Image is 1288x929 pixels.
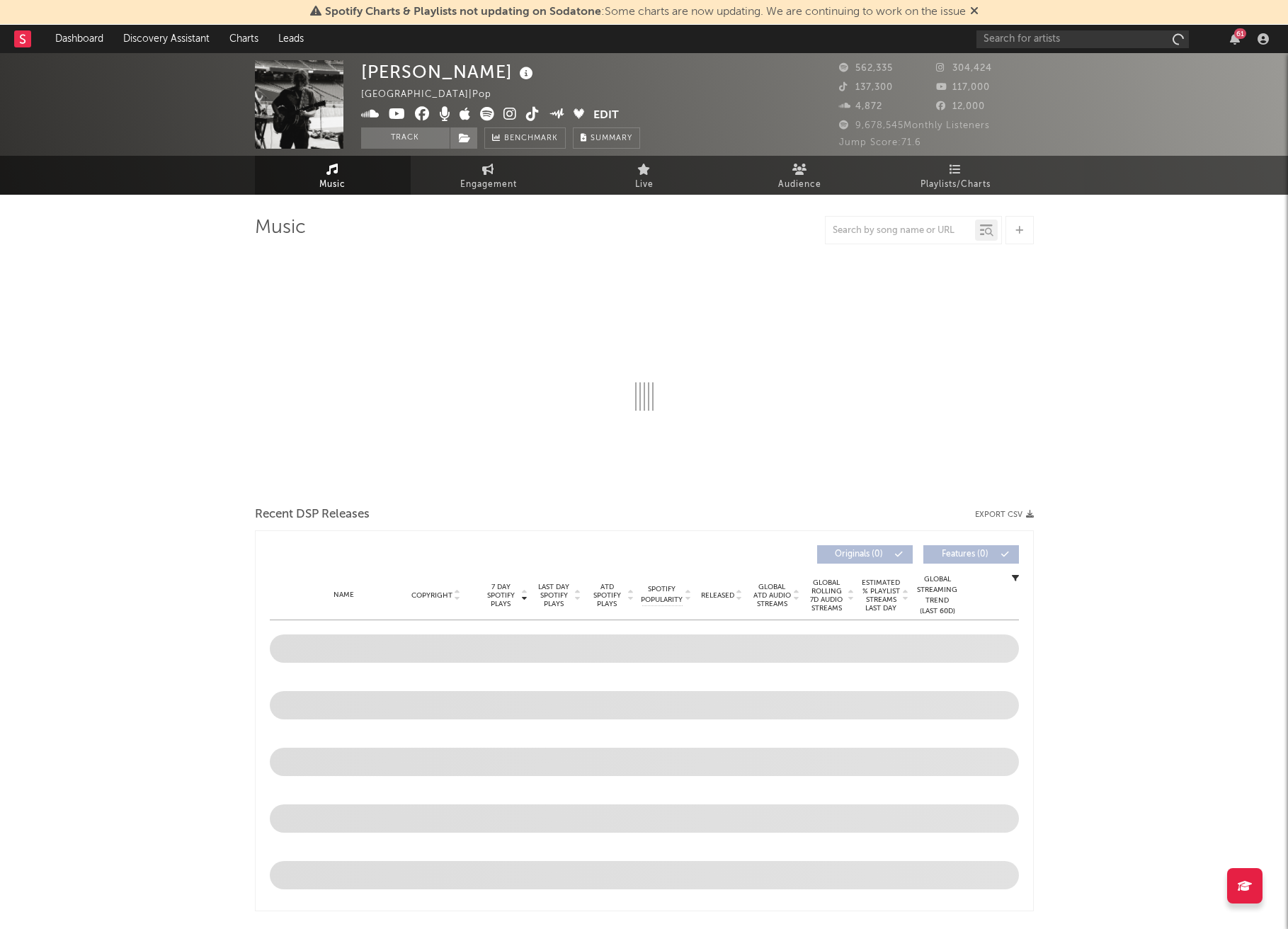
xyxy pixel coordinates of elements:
[817,545,913,564] button: Originals(0)
[923,545,1019,564] button: Features(0)
[807,579,846,612] span: Global Rolling 7D Audio Streams
[482,583,520,608] span: 7 Day Spotify Plays
[460,176,517,193] span: Engagement
[361,86,508,103] div: [GEOGRAPHIC_DATA] | Pop
[839,83,893,92] span: 137,300
[936,102,985,111] span: 12,000
[588,583,626,608] span: ATD Spotify Plays
[778,176,821,193] span: Audience
[862,579,901,612] span: Estimated % Playlist Streams Last Day
[325,6,966,18] span: : Some charts are now updating. We are continuing to work on the issue
[566,156,722,195] a: Live
[268,25,314,53] a: Leads
[878,156,1034,195] a: Playlists/Charts
[936,64,992,73] span: 304,424
[113,25,220,53] a: Discovery Assistant
[1230,33,1240,45] button: 61
[1234,28,1246,39] div: 61
[975,511,1034,519] button: Export CSV
[976,30,1189,48] input: Search for artists
[411,156,566,195] a: Engagement
[826,550,891,559] span: Originals ( 0 )
[593,107,619,125] button: Edit
[504,130,558,147] span: Benchmark
[839,121,990,130] span: 9,678,545 Monthly Listeners
[970,6,979,18] span: Dismiss
[722,156,878,195] a: Audience
[635,176,654,193] span: Live
[591,135,632,142] span: Summary
[921,176,991,193] span: Playlists/Charts
[641,584,683,605] span: Spotify Popularity
[936,83,990,92] span: 117,000
[826,225,975,236] input: Search by song name or URL
[484,127,566,149] a: Benchmark
[839,138,921,147] span: Jump Score: 71.6
[916,574,959,617] div: Global Streaming Trend (Last 60D)
[220,25,268,53] a: Charts
[573,127,640,149] button: Summary
[701,591,734,600] span: Released
[361,60,537,84] div: [PERSON_NAME]
[361,127,450,149] button: Track
[933,550,998,559] span: Features ( 0 )
[298,590,391,600] div: Name
[255,506,370,523] span: Recent DSP Releases
[753,583,792,608] span: Global ATD Audio Streams
[325,6,601,18] span: Spotify Charts & Playlists not updating on Sodatone
[45,25,113,53] a: Dashboard
[411,591,452,600] span: Copyright
[255,156,411,195] a: Music
[839,64,893,73] span: 562,335
[839,102,882,111] span: 4,872
[319,176,346,193] span: Music
[535,583,573,608] span: Last Day Spotify Plays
